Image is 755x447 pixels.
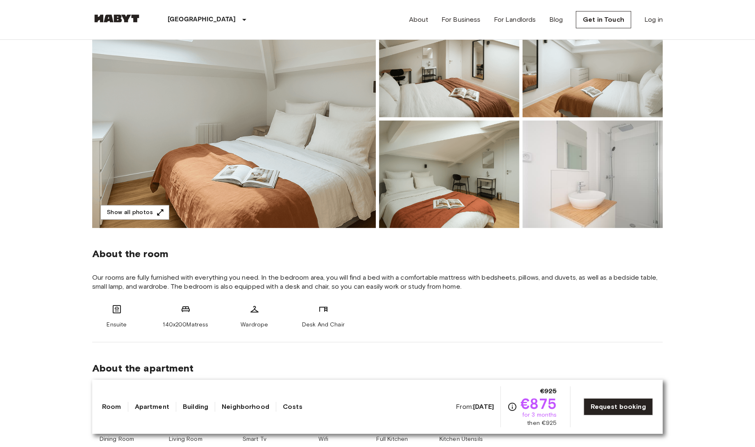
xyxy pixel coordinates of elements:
span: Kitchen Utensils [439,435,483,443]
span: Wifi [318,435,329,443]
img: Marketing picture of unit FR-18-003-003-05 [92,10,376,228]
img: Picture of unit FR-18-003-003-05 [379,10,519,117]
span: Ensuite [107,321,127,329]
a: Room [102,402,121,412]
img: Picture of unit FR-18-003-003-05 [379,121,519,228]
span: then €925 [527,419,557,427]
a: Building [183,402,208,412]
img: Habyt [92,14,141,23]
svg: Check cost overview for full price breakdown. Please note that discounts apply to new joiners onl... [507,402,517,412]
a: Costs [283,402,303,412]
span: About the apartment [92,362,193,374]
b: [DATE] [473,403,494,411]
span: 140x200Matress [163,321,208,329]
span: From: [456,402,494,411]
span: Our rooms are fully furnished with everything you need. In the bedroom area, you will find a bed ... [92,273,663,291]
span: About the room [92,248,663,260]
a: For Business [441,15,481,25]
span: €925 [540,386,557,396]
a: About [409,15,428,25]
p: [GEOGRAPHIC_DATA] [168,15,236,25]
a: Blog [549,15,563,25]
img: Picture of unit FR-18-003-003-05 [523,121,663,228]
span: for 3 months [522,411,557,419]
span: Dining Room [100,435,134,443]
a: For Landlords [494,15,536,25]
span: Smart Tv [243,435,266,443]
span: Desk And Chair [302,321,345,329]
a: Apartment [135,402,169,412]
a: Neighborhood [222,402,269,412]
span: Full Kitchen [377,435,408,443]
img: Picture of unit FR-18-003-003-05 [523,10,663,117]
a: Get in Touch [576,11,631,28]
a: Request booking [584,398,653,415]
button: Show all photos [100,205,169,220]
span: Living Room [169,435,202,443]
span: Wardrope [241,321,268,329]
a: Log in [644,15,663,25]
span: €875 [521,396,557,411]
